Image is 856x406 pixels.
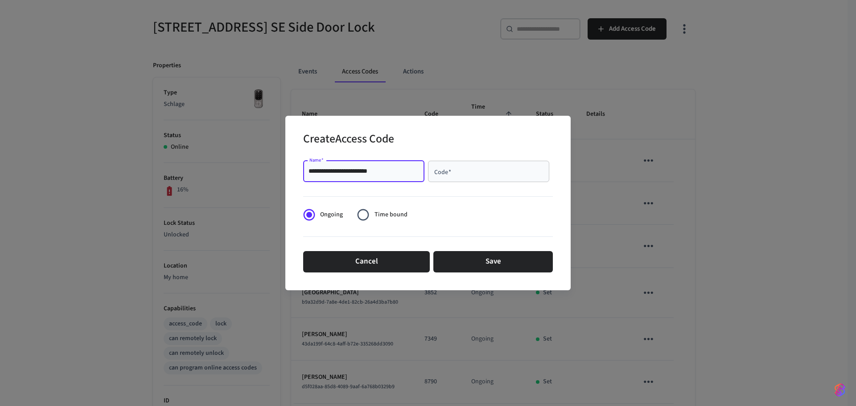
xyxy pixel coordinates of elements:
h2: Create Access Code [303,126,394,154]
span: Time bound [374,210,407,219]
button: Cancel [303,251,430,272]
img: SeamLogoGradient.69752ec5.svg [835,383,845,397]
button: Save [433,251,553,272]
span: Ongoing [320,210,343,219]
label: Name [309,157,324,163]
